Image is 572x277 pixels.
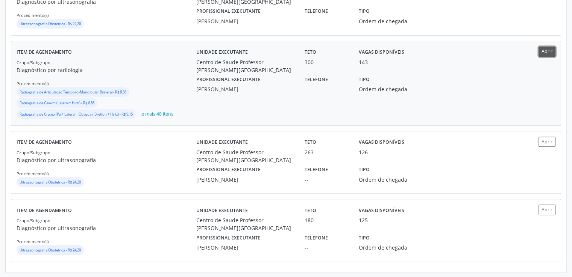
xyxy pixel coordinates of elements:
[305,47,316,58] label: Teto
[17,47,72,58] label: Item de agendamento
[196,85,294,93] div: [PERSON_NAME]
[359,244,429,251] div: Ordem de chegada
[305,148,348,156] div: 263
[359,216,368,224] div: 125
[305,17,348,25] div: --
[20,112,133,117] small: Radiografia de Cranio (Pa + Lateral + Oblíqua / Bretton + Hirtz) - R$ 9,15
[20,248,81,253] small: Ultrassonografia Obstetrica - R$ 24,20
[305,137,316,148] label: Teto
[196,47,248,58] label: Unidade executante
[17,205,72,216] label: Item de agendamento
[305,244,348,251] div: --
[17,239,49,244] small: Procedimento(s)
[539,137,555,147] button: Abrir
[305,6,328,17] label: Telefone
[196,74,261,86] label: Profissional executante
[359,232,370,244] label: Tipo
[20,101,94,105] small: Radiografia de Cavum (Lateral + Hirtz) - R$ 6,88
[305,164,328,176] label: Telefone
[17,137,72,148] label: Item de agendamento
[305,74,328,86] label: Telefone
[17,12,49,18] small: Procedimento(s)
[359,85,429,93] div: Ordem de chegada
[196,176,294,184] div: [PERSON_NAME]
[17,150,50,155] small: Grupo/Subgrupo
[17,171,49,176] small: Procedimento(s)
[196,6,261,17] label: Profissional executante
[359,58,368,66] div: 143
[196,244,294,251] div: [PERSON_NAME]
[196,58,294,74] div: Centro de Saude Professor [PERSON_NAME][GEOGRAPHIC_DATA]
[305,232,328,244] label: Telefone
[196,148,294,164] div: Centro de Saude Professor [PERSON_NAME][GEOGRAPHIC_DATA]
[359,17,429,25] div: Ordem de chegada
[359,176,429,184] div: Ordem de chegada
[20,180,81,185] small: Ultrassonografia Obstetrica - R$ 24,20
[196,17,294,25] div: [PERSON_NAME]
[20,90,126,95] small: Radiografia de Articulacao Temporo-Mandibular Bilateral - R$ 8,38
[359,164,370,176] label: Tipo
[138,109,176,119] button: e mais 48 itens
[305,176,348,184] div: --
[17,218,50,223] small: Grupo/Subgrupo
[539,47,555,57] button: Abrir
[196,216,294,232] div: Centro de Saude Professor [PERSON_NAME][GEOGRAPHIC_DATA]
[359,137,404,148] label: Vagas disponíveis
[305,205,316,216] label: Teto
[305,216,348,224] div: 180
[359,6,370,17] label: Tipo
[17,60,50,65] small: Grupo/Subgrupo
[359,148,368,156] div: 126
[17,81,49,86] small: Procedimento(s)
[305,58,348,66] div: 300
[17,224,196,232] p: Diagnóstico por ultrasonografia
[196,232,261,244] label: Profissional executante
[196,205,248,216] label: Unidade executante
[305,85,348,93] div: --
[17,66,196,74] p: Diagnóstico por radiologia
[17,156,196,164] p: Diagnóstico por ultrasonografia
[20,21,81,26] small: Ultrassonografia Obstetrica - R$ 24,20
[196,137,248,148] label: Unidade executante
[539,205,555,215] button: Abrir
[359,74,370,86] label: Tipo
[359,47,404,58] label: Vagas disponíveis
[359,205,404,216] label: Vagas disponíveis
[196,164,261,176] label: Profissional executante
